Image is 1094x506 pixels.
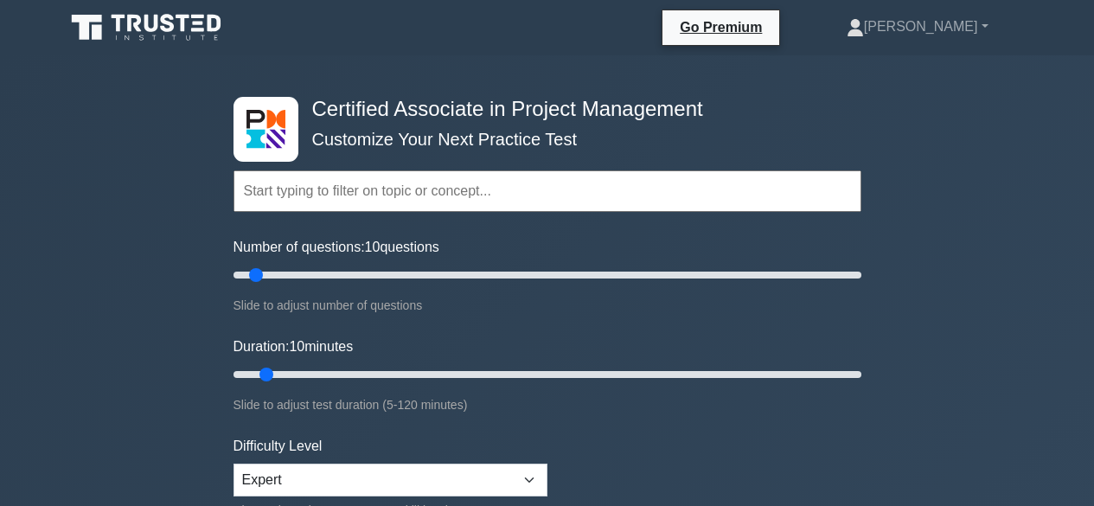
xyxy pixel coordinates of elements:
[669,16,772,38] a: Go Premium
[234,336,354,357] label: Duration: minutes
[234,394,861,415] div: Slide to adjust test duration (5-120 minutes)
[305,97,777,122] h4: Certified Associate in Project Management
[365,240,381,254] span: 10
[805,10,1030,44] a: [PERSON_NAME]
[234,436,323,457] label: Difficulty Level
[234,170,861,212] input: Start typing to filter on topic or concept...
[234,295,861,316] div: Slide to adjust number of questions
[234,237,439,258] label: Number of questions: questions
[289,339,304,354] span: 10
